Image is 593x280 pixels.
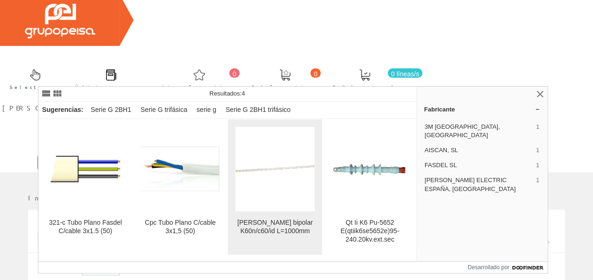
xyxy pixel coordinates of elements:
font: 1 [536,147,539,154]
font: Desarrollado por [468,264,510,271]
font: 1 [536,162,539,169]
img: Cpc Tubo Plano C/cable 3x1,5 (50) [141,147,220,191]
font: 0 [233,70,236,78]
font: Ped. favoritos [252,83,318,90]
font: AISCAN, SL [425,147,458,154]
font: Arte. favoritos [161,83,237,90]
a: [PERSON_NAME] [PERSON_NAME] [2,96,203,104]
font: Fabricante [424,106,455,113]
font: Pedido actual [333,83,397,90]
font: [PERSON_NAME] [PERSON_NAME] [2,103,180,112]
font: 4 [241,90,245,97]
font: 3M [GEOGRAPHIC_DATA], [GEOGRAPHIC_DATA] [425,123,500,139]
font: Selectores [10,83,60,90]
img: 321-c Tubo Plano Fasdel C/cable 3x1.5 (50) [46,145,125,193]
a: 321-c Tubo Plano Fasdel C/cable 3x1.5 (50) 321-c Tubo Plano Fasdel C/cable 3x1.5 (50) [38,119,133,255]
a: Selectores [0,61,65,96]
font: Resultados: [210,90,242,97]
font: [PERSON_NAME] ELECTRIC ESPAÑA, [GEOGRAPHIC_DATA] [425,177,516,192]
font: serie g [196,106,216,113]
a: Peine bipolar K60n/c60/id L=1000mm [PERSON_NAME] bipolar K60n/c60/id L=1000mm [228,119,322,255]
a: Qt Ii K6 Pu-5652 E(qtiik6se5652e)95-240.20kv.ext.sec Qt Ii K6 Pu-5652 E(qtiik6se5652e)95-240.20kv... [323,119,417,255]
font: 1 [536,123,539,130]
font: 0 [314,70,317,78]
img: Peine bipolar K60n/c60/id L=1000mm [235,129,315,208]
font: Sugerencias: [42,106,83,113]
a: Inicio [28,193,68,202]
a: Desarrollado por [468,262,548,273]
a: Fabricante [417,102,548,117]
img: Grupo Peisa [25,4,95,38]
font: Cpc Tubo Plano C/cable 3x1,5 (50) [145,219,216,235]
font: [PERSON_NAME] bipolar K60n/c60/id L=1000mm [237,219,313,235]
font: Serie G trifásica [141,106,188,113]
font: Últimas compras [75,83,147,90]
font: FASDEL SL [425,162,457,169]
font: Serie G 2BH1 trifásico [225,106,291,113]
img: Qt Ii K6 Pu-5652 E(qtiik6se5652e)95-240.20kv.ext.sec [330,160,409,178]
font: 321-c Tubo Plano Fasdel C/cable 3x1.5 (50) [49,219,122,235]
a: Últimas compras [66,61,151,96]
font: 1 [536,177,539,184]
font: 0 líneas/s [391,70,419,78]
font: Serie G 2BH1 [90,106,131,113]
font: Qt Ii K6 Pu-5652 E(qtiik6se5652e)95-240.20kv.ext.sec [340,219,399,243]
a: Cpc Tubo Plano C/cable 3x1,5 (50) Cpc Tubo Plano C/cable 3x1,5 (50) [133,119,227,255]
